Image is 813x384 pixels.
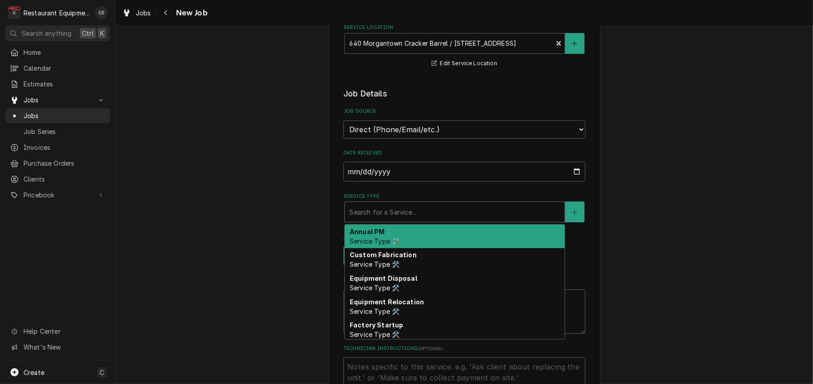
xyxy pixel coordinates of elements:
svg: Create New Service [572,209,577,216]
a: Invoices [5,140,110,155]
label: Date Received [343,149,585,157]
a: Go to Jobs [5,92,110,107]
div: R [8,6,21,19]
a: Go to Pricebook [5,187,110,202]
span: Ctrl [82,29,94,38]
span: Purchase Orders [24,158,105,168]
span: Jobs [136,8,151,18]
strong: Factory Startup [350,321,403,329]
div: Restaurant Equipment Diagnostics's Avatar [8,6,21,19]
a: Estimates [5,77,110,91]
span: Service Type 🛠️ [350,237,399,245]
strong: Custom Fabrication [350,251,417,259]
span: Service Type 🛠️ [350,284,399,292]
a: Clients [5,172,110,187]
span: What's New [24,342,105,352]
div: Service Type [343,193,585,222]
button: Navigate back [159,5,173,20]
strong: Annual PM [350,228,385,235]
label: Job Source [343,108,585,115]
span: Home [24,48,105,57]
span: Calendar [24,63,105,73]
a: Go to What's New [5,340,110,355]
span: K [100,29,104,38]
span: Invoices [24,143,105,152]
span: ( optional ) [418,346,443,351]
span: Estimates [24,79,105,89]
a: Jobs [119,5,155,20]
a: Go to Help Center [5,324,110,339]
span: Job Series [24,127,105,136]
span: Help Center [24,326,105,336]
span: Service Type 🛠️ [350,331,399,338]
input: yyyy-mm-dd [343,162,585,182]
label: Service Type [343,193,585,200]
span: Service Type 🛠️ [350,307,399,315]
span: C [100,368,104,377]
strong: Equipment Disposal [350,274,417,282]
button: Create New Location [565,33,584,54]
a: Purchase Orders [5,156,110,171]
label: Service Location [343,24,585,31]
a: Job Series [5,124,110,139]
label: Reason For Call [343,277,585,284]
label: Job Type [343,234,585,241]
div: Restaurant Equipment Diagnostics [24,8,90,18]
span: Jobs [24,111,105,120]
div: Date Received [343,149,585,182]
div: Job Source [343,108,585,138]
legend: Job Details [343,88,585,100]
span: New Job [173,7,208,19]
button: Edit Service Location [430,58,499,69]
span: Clients [24,174,105,184]
a: Home [5,45,110,60]
span: Service Type 🛠️ [350,260,399,268]
button: Create New Service [565,202,584,222]
span: Jobs [24,95,92,105]
strong: Equipment Relocation [350,298,424,306]
div: Service Location [343,24,585,69]
svg: Create New Location [572,40,577,47]
div: Emily Bird's Avatar [95,6,108,19]
div: EB [95,6,108,19]
div: Reason For Call [343,277,585,334]
label: Technician Instructions [343,345,585,352]
button: Search anythingCtrlK [5,25,110,41]
a: Jobs [5,108,110,123]
span: Create [24,369,44,376]
span: Pricebook [24,190,92,200]
span: Search anything [22,29,71,38]
div: Job Type [343,234,585,266]
a: Calendar [5,61,110,76]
